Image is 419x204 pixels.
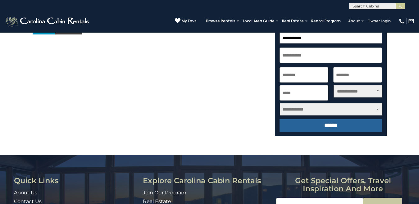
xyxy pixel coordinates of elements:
a: Join Our Program [143,190,186,196]
a: Real Estate [279,17,307,25]
img: mail-regular-white.png [408,18,414,24]
a: Owner Login [364,17,394,25]
a: My Favs [175,18,197,24]
a: Local Area Guide [240,17,278,25]
a: Browse Rentals [203,17,239,25]
h3: Explore Carolina Cabin Rentals [143,177,272,185]
a: About [345,17,363,25]
h3: Quick Links [14,177,138,185]
a: Rental Program [308,17,344,25]
img: White-1-2.png [5,15,91,27]
h3: Get special offers, travel inspiration and more [276,177,410,193]
span: My Favs [182,18,197,24]
a: About Us [14,190,37,196]
img: phone-regular-white.png [399,18,405,24]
